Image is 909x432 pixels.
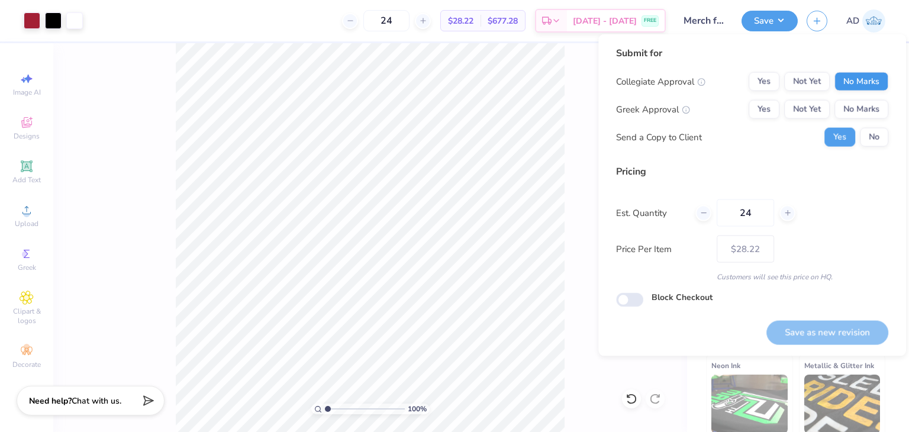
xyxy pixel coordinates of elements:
[834,100,888,119] button: No Marks
[834,72,888,91] button: No Marks
[12,175,41,185] span: Add Text
[616,242,708,256] label: Price Per Item
[15,219,38,228] span: Upload
[72,395,121,407] span: Chat with us.
[616,46,888,60] div: Submit for
[6,307,47,325] span: Clipart & logos
[13,88,41,97] span: Image AI
[408,404,427,414] span: 100 %
[846,14,859,28] span: AD
[846,9,885,33] a: AD
[616,272,888,282] div: Customers will see this price on HQ.
[363,10,410,31] input: – –
[18,263,36,272] span: Greek
[742,11,798,31] button: Save
[749,72,779,91] button: Yes
[675,9,733,33] input: Untitled Design
[616,75,705,88] div: Collegiate Approval
[749,100,779,119] button: Yes
[711,359,740,372] span: Neon Ink
[14,131,40,141] span: Designs
[616,130,702,144] div: Send a Copy to Client
[448,15,473,27] span: $28.22
[784,72,830,91] button: Not Yet
[488,15,518,27] span: $677.28
[573,15,637,27] span: [DATE] - [DATE]
[644,17,656,25] span: FREE
[652,291,713,304] label: Block Checkout
[616,102,690,116] div: Greek Approval
[784,100,830,119] button: Not Yet
[860,128,888,147] button: No
[717,199,774,227] input: – –
[616,206,686,220] label: Est. Quantity
[862,9,885,33] img: Anjali Dilish
[616,165,888,179] div: Pricing
[804,359,874,372] span: Metallic & Glitter Ink
[29,395,72,407] strong: Need help?
[824,128,855,147] button: Yes
[12,360,41,369] span: Decorate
